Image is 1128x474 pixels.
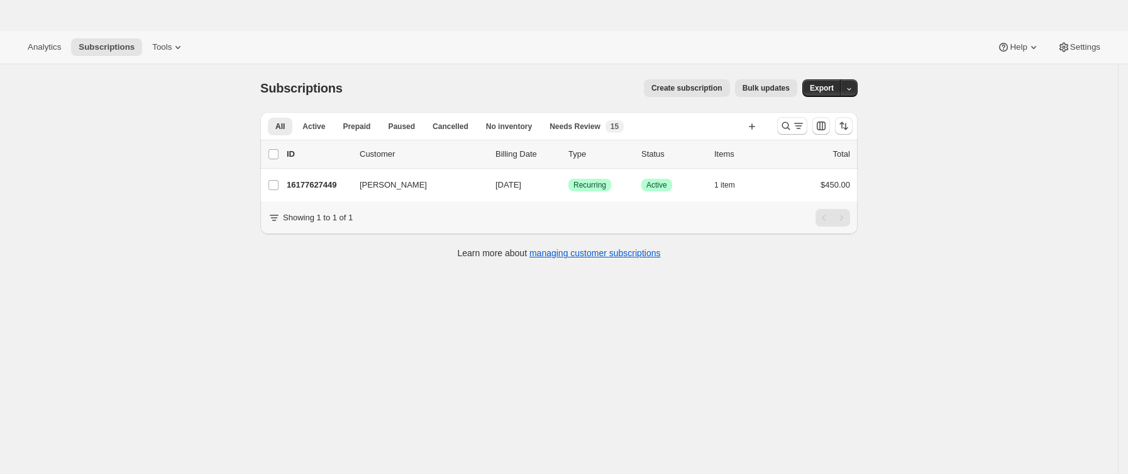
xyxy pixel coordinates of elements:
div: Items [714,148,777,161]
span: Paused [388,121,415,132]
span: Active [646,180,667,190]
span: Active [302,121,325,132]
p: Status [641,148,704,161]
button: Crear vista nueva [742,118,762,135]
div: 16177627449[PERSON_NAME][DATE]LogradoRecurringLogradoActive1 item$450.00 [287,176,850,194]
button: Settings [1050,38,1108,56]
button: Personalizar el orden y la visibilidad de las columnas de la tabla [812,117,830,135]
p: Total [833,148,850,161]
p: Customer [360,148,485,161]
p: Billing Date [495,148,558,161]
div: Type [568,148,631,161]
p: 16177627449 [287,179,350,191]
button: Analytics [20,38,69,56]
span: Settings [1070,42,1100,52]
span: No inventory [486,121,532,132]
span: Create subscription [651,83,722,93]
span: 1 item [714,180,735,190]
span: Cancelled [433,121,468,132]
p: Learn more about [458,247,661,259]
span: Bulk updates [743,83,790,93]
span: Export [810,83,834,93]
button: Help [990,38,1047,56]
button: [PERSON_NAME] [352,175,478,195]
button: Ordenar los resultados [835,117,853,135]
span: All [275,121,285,132]
a: managing customer subscriptions [529,248,661,258]
span: Help [1010,42,1027,52]
span: Tools [152,42,172,52]
iframe: Intercom live chat [1085,419,1115,449]
button: Tools [145,38,192,56]
button: Create subscription [644,79,730,97]
span: Prepaid [343,121,370,132]
span: Recurring [573,180,606,190]
span: $450.00 [821,180,850,189]
button: Export [802,79,841,97]
span: Subscriptions [260,81,343,95]
button: Bulk updates [735,79,797,97]
p: Showing 1 to 1 of 1 [283,212,353,224]
nav: Paginación [816,209,850,227]
span: [PERSON_NAME] [360,179,427,191]
span: Subscriptions [79,42,135,52]
button: Subscriptions [71,38,142,56]
button: Buscar y filtrar resultados [777,117,807,135]
p: ID [287,148,350,161]
span: Needs Review [550,121,600,132]
span: [DATE] [495,180,521,189]
span: 15 [611,121,619,132]
span: Analytics [28,42,61,52]
button: 1 item [714,176,749,194]
div: IDCustomerBilling DateTypeStatusItemsTotal [287,148,850,161]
